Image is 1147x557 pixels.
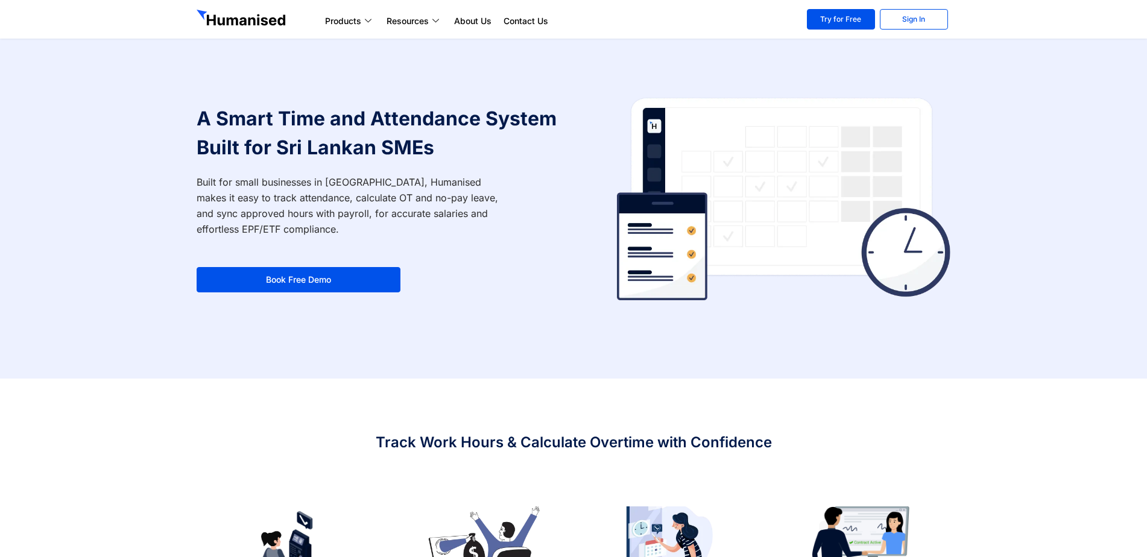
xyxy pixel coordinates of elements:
[807,9,875,30] a: Try for Free
[197,267,400,292] a: Book Free Demo
[498,14,554,28] a: Contact Us
[197,433,950,452] h3: Track Work Hours & Calculate Overtime with Confidence
[319,14,381,28] a: Products
[197,104,567,162] h1: A Smart Time and Attendance System Built for Sri Lankan SMEs
[381,14,448,28] a: Resources
[197,10,288,29] img: GetHumanised Logo
[448,14,498,28] a: About Us
[197,174,508,237] p: Built for small businesses in [GEOGRAPHIC_DATA], Humanised makes it easy to track attendance, cal...
[880,9,948,30] a: Sign In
